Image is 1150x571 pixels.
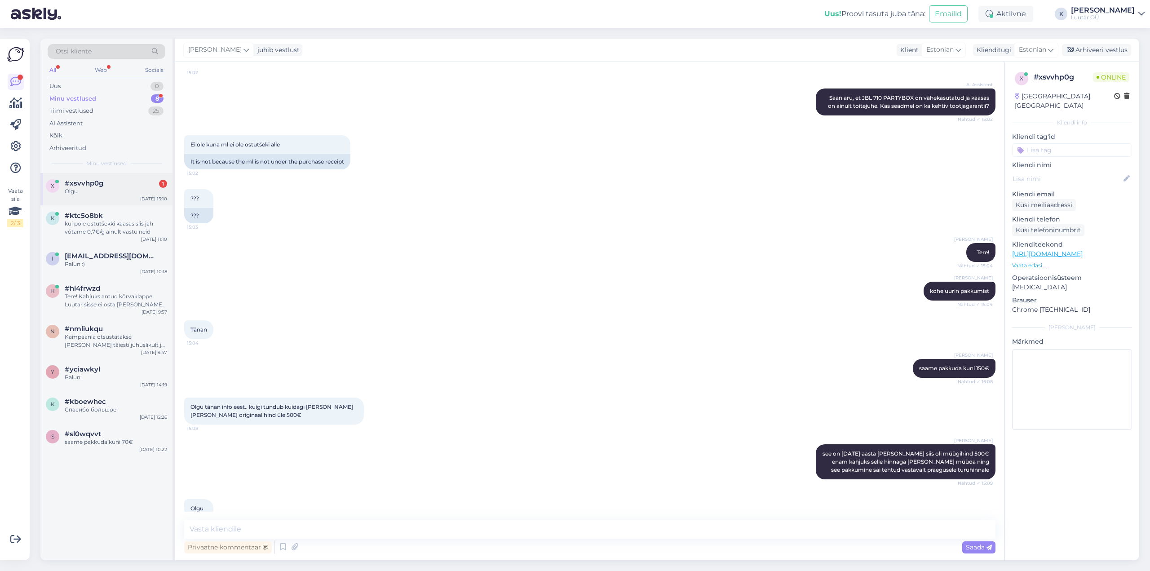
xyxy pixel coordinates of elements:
[140,381,167,388] div: [DATE] 14:19
[51,368,54,375] span: y
[897,45,919,55] div: Klient
[51,182,54,189] span: x
[187,340,221,346] span: 15:04
[139,446,167,453] div: [DATE] 10:22
[65,179,103,187] span: #xsvvhp0g
[48,64,58,76] div: All
[188,45,242,55] span: [PERSON_NAME]
[187,69,221,76] span: 15:02
[926,45,954,55] span: Estonian
[140,414,167,421] div: [DATE] 12:26
[184,154,350,169] div: It is not because the ml is not under the purchase receipt
[187,224,221,230] span: 15:03
[151,94,164,103] div: 8
[1012,160,1132,170] p: Kliendi nimi
[190,326,207,333] span: Tänan
[1062,44,1131,56] div: Arhiveeri vestlus
[954,236,993,243] span: [PERSON_NAME]
[65,252,158,260] span: Iriina570@gmail.com
[51,215,55,221] span: k
[824,9,841,18] b: Uus!
[187,425,221,432] span: 15:08
[140,268,167,275] div: [DATE] 10:18
[1012,323,1132,332] div: [PERSON_NAME]
[1055,8,1067,20] div: K
[1012,143,1132,157] input: Lisa tag
[49,94,96,103] div: Minu vestlused
[1034,72,1093,83] div: # xsvvhp0g
[49,82,61,91] div: Uus
[65,260,167,268] div: Palun :)
[190,505,203,512] span: Olgu
[824,9,925,19] div: Proovi tasuta juba täna:
[142,309,167,315] div: [DATE] 9:57
[140,195,167,202] div: [DATE] 15:10
[919,365,989,372] span: saame pakkuda kuni 150€
[65,220,167,236] div: kui pole ostutšekki kaasas siis jah võtame 0,7€/g ainult vastu neid
[51,401,55,407] span: k
[1012,305,1132,314] p: Chrome [TECHNICAL_ID]
[1012,132,1132,142] p: Kliendi tag'id
[65,325,103,333] span: #nmliukqu
[954,437,993,444] span: [PERSON_NAME]
[49,131,62,140] div: Kõik
[65,212,103,220] span: #ktc5o8bk
[1012,283,1132,292] p: [MEDICAL_DATA]
[190,403,354,418] span: Olgu tänan info eest.. kuigi tundub kuidagi [PERSON_NAME] [PERSON_NAME] originaal hind üle 500€
[141,236,167,243] div: [DATE] 11:10
[143,64,165,76] div: Socials
[7,46,24,63] img: Askly Logo
[1012,250,1083,258] a: [URL][DOMAIN_NAME]
[957,301,993,308] span: Nähtud ✓ 15:04
[1012,240,1132,249] p: Klienditeekond
[49,119,83,128] div: AI Assistent
[50,288,55,294] span: h
[159,180,167,188] div: 1
[1012,224,1084,236] div: Küsi telefoninumbrit
[954,352,993,359] span: [PERSON_NAME]
[1012,199,1076,211] div: Küsi meiliaadressi
[190,195,199,202] span: ???
[65,365,100,373] span: #yciawkyl
[7,219,23,227] div: 2 / 3
[1015,92,1114,111] div: [GEOGRAPHIC_DATA], [GEOGRAPHIC_DATA]
[1071,14,1135,21] div: Luutar OÜ
[1012,296,1132,305] p: Brauser
[958,116,993,123] span: Nähtud ✓ 15:02
[65,292,167,309] div: Tere! Kahjuks antud kõrvaklappe Luutar sisse ei osta [PERSON_NAME] [PERSON_NAME]
[823,450,991,473] span: see on [DATE] aasta [PERSON_NAME] siis oli müügihind 500€ enam kahjuks selle hinnaga [PERSON_NAME...
[828,94,991,109] span: Saan aru, et JBL 710 PARTYBOX on vähekasutatud ja kaasas on ainult toitejuhe. Kas seadmel on ka k...
[141,349,167,356] div: [DATE] 9:47
[1012,119,1132,127] div: Kliendi info
[150,82,164,91] div: 0
[65,398,106,406] span: #kboewhec
[1071,7,1135,14] div: [PERSON_NAME]
[51,433,54,440] span: s
[978,6,1033,22] div: Aktiivne
[65,284,100,292] span: #hl4frwzd
[148,106,164,115] div: 25
[1012,261,1132,270] p: Vaata edasi ...
[958,480,993,487] span: Nähtud ✓ 15:09
[56,47,92,56] span: Otsi kliente
[973,45,1011,55] div: Klienditugi
[1012,190,1132,199] p: Kliendi email
[1012,337,1132,346] p: Märkmed
[1071,7,1145,21] a: [PERSON_NAME]Luutar OÜ
[957,262,993,269] span: Nähtud ✓ 15:04
[254,45,300,55] div: juhib vestlust
[49,144,86,153] div: Arhiveeritud
[1019,45,1046,55] span: Estonian
[65,187,167,195] div: Olgu
[184,208,213,223] div: ???
[65,373,167,381] div: Palun
[930,288,989,294] span: kohe uurin pakkumist
[929,5,968,22] button: Emailid
[50,328,55,335] span: n
[958,378,993,385] span: Nähtud ✓ 15:08
[1093,72,1129,82] span: Online
[86,159,127,168] span: Minu vestlused
[65,333,167,349] div: Kampaania otsustatakse [PERSON_NAME] täiesti juhuslikult ja kuupäeva ei planeerita. See otsus, et...
[1012,273,1132,283] p: Operatsioonisüsteem
[52,255,53,262] span: I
